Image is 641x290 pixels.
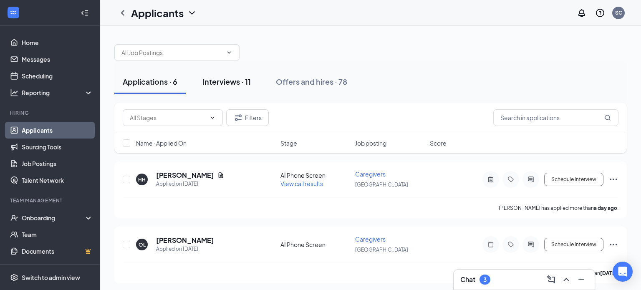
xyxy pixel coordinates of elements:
[526,176,536,183] svg: ActiveChat
[10,88,18,97] svg: Analysis
[276,76,347,87] div: Offers and hires · 78
[544,173,603,186] button: Schedule Interview
[544,238,603,251] button: Schedule Interview
[138,176,146,183] div: HH
[355,182,408,188] span: [GEOGRAPHIC_DATA]
[22,88,93,97] div: Reporting
[9,8,18,17] svg: WorkstreamLogo
[604,114,611,121] svg: MagnifyingGlass
[233,113,243,123] svg: Filter
[81,9,89,17] svg: Collapse
[526,241,536,248] svg: ActiveChat
[355,139,386,147] span: Job posting
[209,114,216,121] svg: ChevronDown
[22,51,93,68] a: Messages
[576,275,586,285] svg: Minimize
[280,240,350,249] div: AI Phone Screen
[280,139,297,147] span: Stage
[118,8,128,18] svg: ChevronLeft
[577,8,587,18] svg: Notifications
[131,6,184,20] h1: Applicants
[608,240,618,250] svg: Ellipses
[202,76,251,87] div: Interviews · 11
[545,273,558,286] button: ComposeMessage
[546,275,556,285] svg: ComposeMessage
[22,34,93,51] a: Home
[608,174,618,184] svg: Ellipses
[123,76,177,87] div: Applications · 6
[10,197,91,204] div: Team Management
[486,241,496,248] svg: Note
[22,214,86,222] div: Onboarding
[22,260,93,276] a: SurveysCrown
[22,68,93,84] a: Scheduling
[506,176,516,183] svg: Tag
[493,109,618,126] input: Search in applications
[10,109,91,116] div: Hiring
[355,247,408,253] span: [GEOGRAPHIC_DATA]
[460,275,475,284] h3: Chat
[600,270,617,276] b: [DATE]
[561,275,571,285] svg: ChevronUp
[22,122,93,139] a: Applicants
[226,109,269,126] button: Filter Filters
[486,176,496,183] svg: ActiveNote
[156,245,214,253] div: Applied on [DATE]
[595,8,605,18] svg: QuestionInfo
[22,155,93,172] a: Job Postings
[187,8,197,18] svg: ChevronDown
[121,48,222,57] input: All Job Postings
[506,241,516,248] svg: Tag
[10,273,18,282] svg: Settings
[575,273,588,286] button: Minimize
[22,226,93,243] a: Team
[615,9,622,16] div: SC
[22,273,80,282] div: Switch to admin view
[280,180,323,187] span: View call results
[136,139,187,147] span: Name · Applied On
[499,204,618,212] p: [PERSON_NAME] has applied more than .
[156,171,214,180] h5: [PERSON_NAME]
[217,172,224,179] svg: Document
[594,205,617,211] b: a day ago
[156,236,214,245] h5: [PERSON_NAME]
[355,170,386,178] span: Caregivers
[226,49,232,56] svg: ChevronDown
[22,139,93,155] a: Sourcing Tools
[280,171,350,179] div: AI Phone Screen
[10,214,18,222] svg: UserCheck
[22,243,93,260] a: DocumentsCrown
[130,113,206,122] input: All Stages
[355,235,386,243] span: Caregivers
[560,273,573,286] button: ChevronUp
[613,262,633,282] div: Open Intercom Messenger
[139,241,146,248] div: OL
[156,180,224,188] div: Applied on [DATE]
[483,276,487,283] div: 3
[22,172,93,189] a: Talent Network
[430,139,447,147] span: Score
